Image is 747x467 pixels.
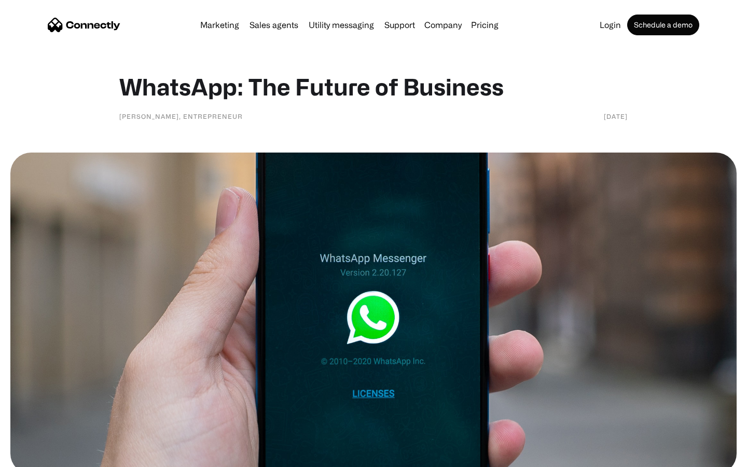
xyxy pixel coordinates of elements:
div: Company [424,18,462,32]
div: [DATE] [604,111,628,121]
div: Company [421,18,465,32]
a: Login [596,21,625,29]
aside: Language selected: English [10,449,62,463]
div: [PERSON_NAME], Entrepreneur [119,111,243,121]
a: home [48,17,120,33]
a: Sales agents [245,21,302,29]
a: Marketing [196,21,243,29]
a: Support [380,21,419,29]
a: Schedule a demo [627,15,699,35]
a: Utility messaging [305,21,378,29]
a: Pricing [467,21,503,29]
ul: Language list [21,449,62,463]
h1: WhatsApp: The Future of Business [119,73,628,101]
